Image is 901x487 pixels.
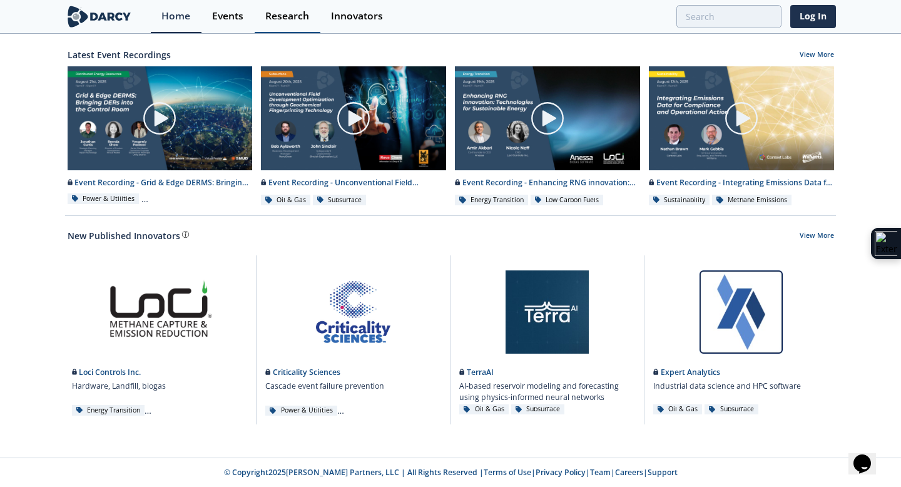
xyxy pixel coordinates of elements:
[72,367,141,377] a: Loci Controls Inc.
[261,66,446,170] img: Video Content
[265,406,337,416] div: Power & Utilities
[72,381,166,392] p: Hardware, Landfill, biogas
[875,231,897,256] img: Extension Icon
[142,101,177,136] img: play-chapters-gray.svg
[182,231,189,238] img: information.svg
[644,66,838,207] a: Video Content Event Recording - Integrating Emissions Data for Compliance and Operational Action ...
[530,101,565,136] img: play-chapters-gray.svg
[265,11,309,21] div: Research
[590,467,611,478] a: Team
[484,467,531,478] a: Terms of Use
[653,381,801,392] p: Industrial data science and HPC software
[18,467,883,478] p: © Copyright 2025 [PERSON_NAME] Partners, LLC | All Rights Reserved | | | | |
[68,66,253,170] img: Video Content
[653,367,720,377] a: Expert Analytics
[455,66,640,170] img: Video Content
[531,195,604,206] div: Low Carbon Fuels
[161,11,190,21] div: Home
[459,404,509,414] div: Oil & Gas
[790,5,836,28] a: Log In
[724,101,759,136] img: play-chapters-gray.svg
[212,11,243,21] div: Events
[649,66,834,170] img: Video Content
[261,195,310,206] div: Oil & Gas
[712,195,792,206] div: Methane Emissions
[257,66,450,207] a: Video Content Event Recording - Unconventional Field Development Optimization through Geochemical...
[68,177,253,188] div: Event Recording - Grid & Edge DERMS: Bringing DERs into the Control Room
[72,405,145,416] div: Energy Transition
[800,231,834,242] a: View More
[705,404,758,414] div: Subsurface
[511,404,565,414] div: Subsurface
[331,11,383,21] div: Innovators
[648,467,678,478] a: Support
[649,177,834,188] div: Event Recording - Integrating Emissions Data for Compliance and Operational Action
[265,367,340,377] a: Criticality Sciences
[800,50,834,61] a: View More
[68,48,171,61] a: Latest Event Recordings
[65,6,133,28] img: logo-wide.svg
[450,66,644,207] a: Video Content Event Recording - Enhancing RNG innovation: Technologies for Sustainable Energy Ene...
[536,467,586,478] a: Privacy Policy
[653,404,703,414] div: Oil & Gas
[313,195,367,206] div: Subsurface
[649,195,710,206] div: Sustainability
[63,66,257,207] a: Video Content Event Recording - Grid & Edge DERMS: Bringing DERs into the Control Room Power & Ut...
[68,229,180,242] a: New Published Innovators
[265,381,384,392] p: Cascade event failure prevention
[848,437,888,474] iframe: chat widget
[455,177,640,188] div: Event Recording - Enhancing RNG innovation: Technologies for Sustainable Energy
[68,193,140,205] div: Power & Utilities
[459,367,494,377] a: TerraAI
[615,467,643,478] a: Careers
[459,381,635,404] p: AI-based reservoir modeling and forecasting using physics-informed neural networks
[676,5,781,28] input: Advanced Search
[455,195,528,206] div: Energy Transition
[261,177,446,188] div: Event Recording - Unconventional Field Development Optimization through Geochemical Fingerprintin...
[336,101,371,136] img: play-chapters-gray.svg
